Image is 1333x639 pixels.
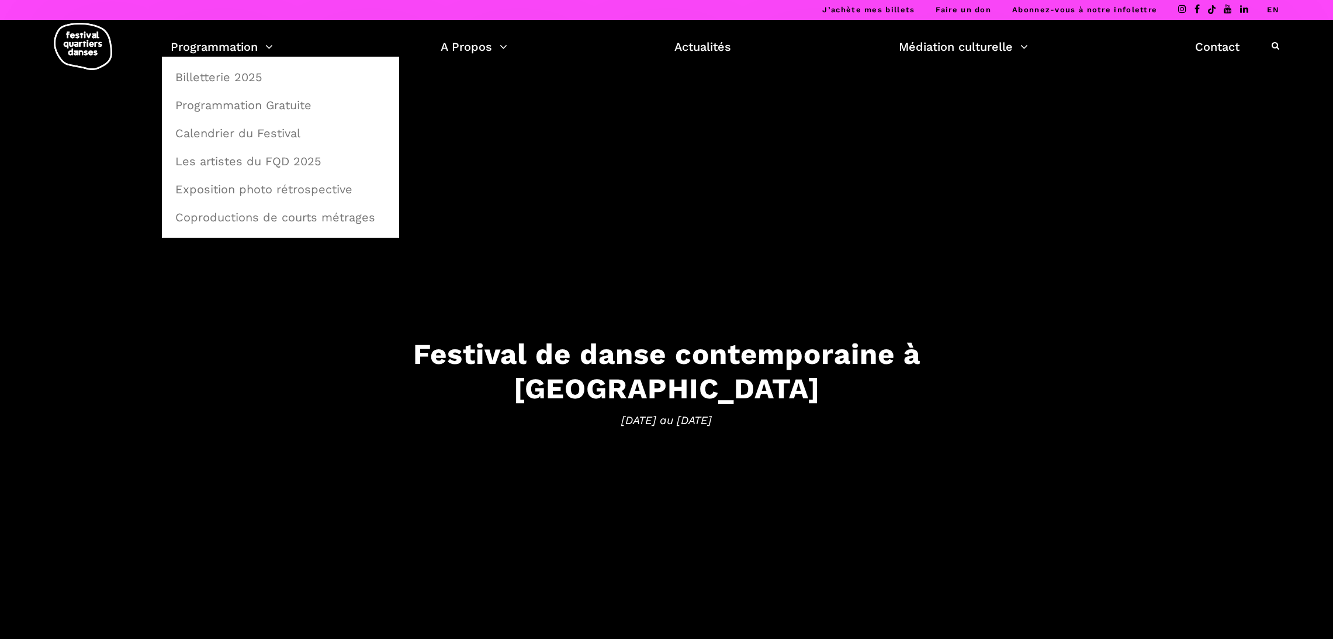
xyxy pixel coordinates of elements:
a: Faire un don [936,5,991,14]
a: Billetterie 2025 [168,64,393,91]
a: Calendrier du Festival [168,120,393,147]
a: A Propos [441,37,507,57]
a: J’achète mes billets [822,5,915,14]
a: Programmation Gratuite [168,92,393,119]
a: Médiation culturelle [899,37,1028,57]
a: Contact [1195,37,1239,57]
a: Exposition photo rétrospective [168,176,393,203]
a: Programmation [171,37,273,57]
a: EN [1267,5,1279,14]
a: Les artistes du FQD 2025 [168,148,393,175]
img: logo-fqd-med [54,23,112,70]
a: Coproductions de courts métrages [168,204,393,231]
a: Actualités [674,37,731,57]
a: Abonnez-vous à notre infolettre [1012,5,1157,14]
span: [DATE] au [DATE] [304,411,1029,429]
h3: Festival de danse contemporaine à [GEOGRAPHIC_DATA] [304,337,1029,406]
